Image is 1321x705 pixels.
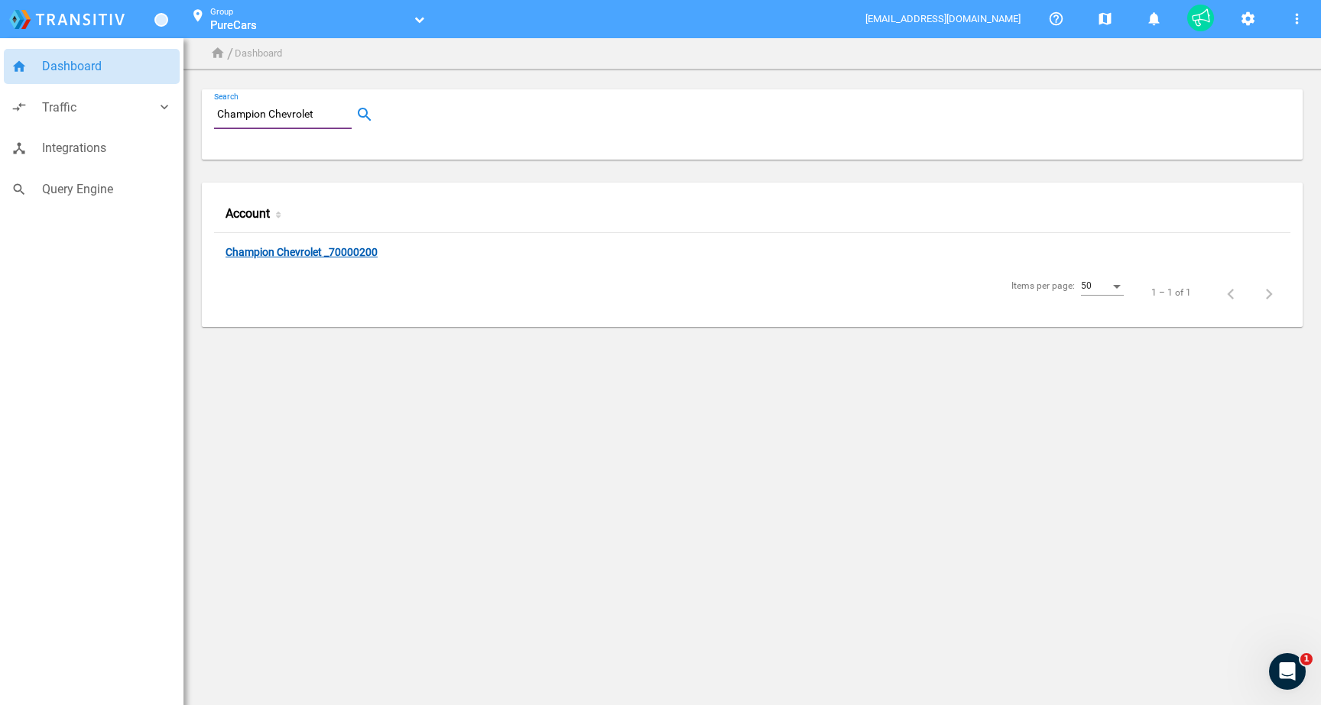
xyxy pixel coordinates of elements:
button: More [1281,3,1312,34]
span: PureCars [210,18,257,32]
i: home [210,46,226,61]
div: Account [214,195,483,233]
mat-icon: location_on [189,8,207,27]
li: Dashboard [235,46,282,62]
span: Query Engine [42,179,172,199]
mat-select: Items per page: [1081,281,1124,292]
i: search [11,182,27,197]
iframe: Intercom live chat [1269,653,1306,690]
button: Next page [1254,278,1284,309]
mat-icon: help_outline [1047,10,1065,28]
span: 1 [1300,653,1313,665]
i: home [11,59,27,74]
small: Group [210,7,233,17]
span: Dashboard [42,57,172,76]
i: keyboard_arrow_down [157,99,172,115]
span: Integrations [42,138,172,158]
span: 50 [1081,280,1092,291]
div: 1 – 1 of 1 [1151,286,1191,300]
mat-icon: notifications [1144,10,1163,28]
mat-icon: more_vert [1287,10,1306,28]
span: [EMAIL_ADDRESS][DOMAIN_NAME] [865,13,1022,24]
a: searchQuery Engine [4,172,180,207]
button: Previous page [1216,278,1246,309]
a: compare_arrowsTraffickeyboard_arrow_down [4,90,180,125]
li: / [227,41,233,66]
a: homeDashboard [4,49,180,84]
div: Items per page: [1011,279,1075,293]
a: Champion Chevrolet _70000200 [226,246,378,260]
span: Traffic [42,98,157,118]
img: logo [9,10,125,29]
mat-icon: map [1095,10,1114,28]
i: device_hub [11,141,27,156]
a: device_hubIntegrations [4,131,180,166]
a: Toggle Menu [154,13,168,27]
mat-icon: settings [1238,10,1257,28]
i: compare_arrows [11,99,27,115]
